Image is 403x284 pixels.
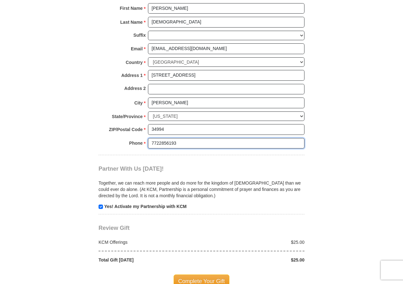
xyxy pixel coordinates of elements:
strong: ZIP/Postal Code [109,125,143,134]
strong: Yes! Activate my Partnership with KCM [104,204,187,209]
strong: State/Province [112,112,143,121]
strong: First Name [120,4,143,13]
strong: Address 1 [121,71,143,80]
div: Total Gift [DATE] [95,257,202,263]
strong: Email [131,44,143,53]
span: Partner With Us [DATE]! [99,166,164,172]
div: $25.00 [201,257,308,263]
div: KCM Offerings [95,239,202,245]
strong: Suffix [133,31,146,40]
strong: Last Name [120,18,143,27]
strong: Country [126,58,143,67]
div: $25.00 [201,239,308,245]
p: Together, we can reach more people and do more for the kingdom of [DEMOGRAPHIC_DATA] than we coul... [99,180,304,199]
span: Review Gift [99,225,130,231]
strong: Phone [129,139,143,148]
strong: Address 2 [124,84,146,93]
strong: City [134,98,143,107]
